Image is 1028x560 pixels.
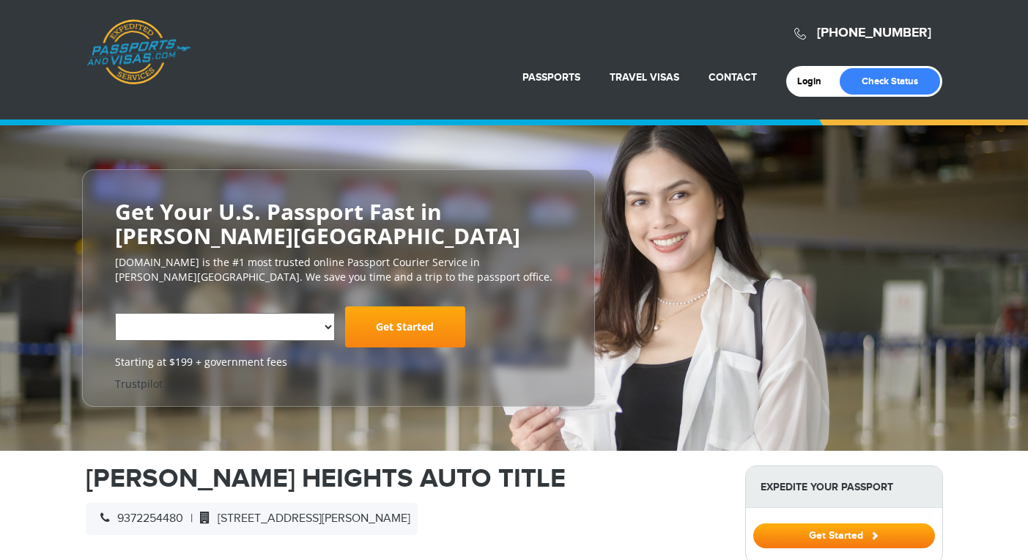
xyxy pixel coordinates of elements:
a: Travel Visas [610,71,679,84]
a: Passports [522,71,580,84]
a: Contact [709,71,757,84]
span: Starting at $199 + government fees [115,355,562,369]
span: 9372254480 [93,512,183,526]
a: [PHONE_NUMBER] [817,25,931,41]
a: Login [797,75,832,87]
h1: [PERSON_NAME] HEIGHTS AUTO TITLE [86,465,723,492]
a: Get Started [753,529,935,541]
a: Check Status [840,68,940,95]
p: [DOMAIN_NAME] is the #1 most trusted online Passport Courier Service in [PERSON_NAME][GEOGRAPHIC_... [115,255,562,284]
a: Trustpilot [115,377,163,391]
div: | [86,503,418,535]
a: Passports & [DOMAIN_NAME] [86,19,191,85]
button: Get Started [753,523,935,548]
a: Get Started [345,306,465,347]
span: [STREET_ADDRESS][PERSON_NAME] [193,512,410,526]
strong: Expedite Your Passport [746,466,942,508]
h2: Get Your U.S. Passport Fast in [PERSON_NAME][GEOGRAPHIC_DATA] [115,199,562,248]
